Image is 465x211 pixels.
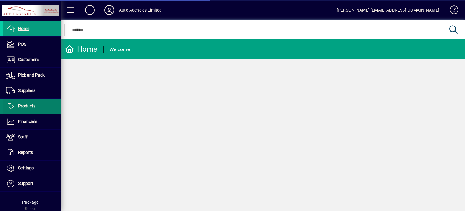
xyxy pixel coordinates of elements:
[18,150,33,155] span: Reports
[445,1,457,21] a: Knowledge Base
[100,5,119,15] button: Profile
[65,44,97,54] div: Home
[18,134,28,139] span: Staff
[3,130,61,145] a: Staff
[22,200,38,205] span: Package
[3,145,61,160] a: Reports
[80,5,100,15] button: Add
[3,52,61,67] a: Customers
[3,161,61,176] a: Settings
[3,68,61,83] a: Pick and Pack
[18,88,35,93] span: Suppliers
[3,176,61,191] a: Support
[119,5,162,15] div: Auto Agencies Limited
[18,181,33,186] span: Support
[18,165,34,170] span: Settings
[18,73,45,77] span: Pick and Pack
[18,42,26,46] span: POS
[18,26,29,31] span: Home
[3,99,61,114] a: Products
[18,57,39,62] span: Customers
[337,5,439,15] div: [PERSON_NAME] [EMAIL_ADDRESS][DOMAIN_NAME]
[3,37,61,52] a: POS
[3,114,61,129] a: Financials
[18,119,37,124] span: Financials
[3,83,61,98] a: Suppliers
[110,45,130,54] div: Welcome
[18,104,35,108] span: Products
